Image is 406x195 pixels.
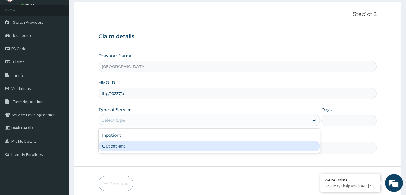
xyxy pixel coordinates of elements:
div: Inpatient [99,130,320,141]
label: Provider Name [99,53,131,59]
a: Online [21,3,35,7]
div: Chat with us now [31,34,101,41]
span: Switch Providers [13,20,44,25]
span: Dashboard [13,33,32,38]
button: Previous [99,176,133,191]
label: Days [321,107,332,113]
span: Tariffs [13,72,24,78]
p: How may I help you today? [325,184,376,189]
textarea: Type your message and hit 'Enter' [3,131,114,152]
div: We're Online! [325,177,376,183]
div: Select type [102,117,125,123]
img: d_794563401_company_1708531726252_794563401 [11,30,24,45]
label: Type of Service [99,107,132,113]
label: HMO ID [99,80,115,86]
h3: Claim details [99,33,377,40]
span: Claims [13,59,25,65]
div: Minimize live chat window [99,3,113,17]
span: We're online! [35,59,83,120]
span: Tariff Negotiation [13,99,44,104]
div: Outpatient [99,141,320,151]
p: Step 1 of 2 [99,11,377,18]
input: Enter HMO ID [99,88,377,99]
